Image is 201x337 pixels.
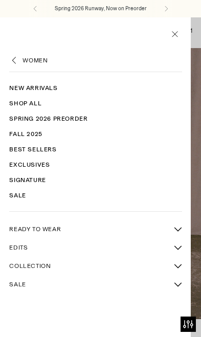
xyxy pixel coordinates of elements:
[9,188,182,203] a: Sale
[168,257,187,275] button: More COLLECTION sub-items
[9,280,26,289] span: SALE
[9,239,168,256] a: EDITS
[168,275,187,294] button: More SALE sub-items
[9,96,182,111] a: Shop All
[9,261,51,271] span: COLLECTION
[9,126,182,142] a: Fall 2025
[23,56,48,65] a: WOMEN
[9,276,168,293] a: SALE
[9,220,168,238] a: READY TO WEAR
[9,142,182,157] a: Best Sellers
[9,224,61,234] span: READY TO WEAR
[9,257,168,275] a: COLLECTION
[168,220,187,238] button: More READY TO WEAR sub-items
[168,238,187,257] button: More EDITS sub-items
[164,23,185,44] button: Close menu modal
[9,157,182,172] a: Exclusives
[9,111,182,126] a: Spring 2026 Preorder
[9,172,182,188] a: Signature
[9,55,19,65] button: Back
[9,243,28,252] span: EDITS
[9,80,182,96] a: New Arrivals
